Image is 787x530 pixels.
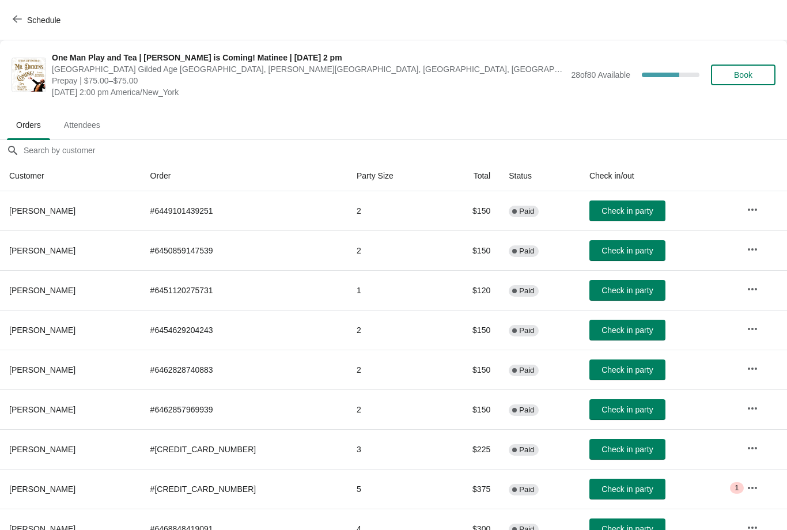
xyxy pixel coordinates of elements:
span: Paid [519,286,534,296]
td: # 6450859147539 [141,230,347,270]
button: Check in party [589,359,665,380]
td: $225 [439,429,500,469]
span: [PERSON_NAME] [9,325,75,335]
span: [PERSON_NAME] [9,365,75,374]
td: # 6451120275731 [141,270,347,310]
td: $150 [439,230,500,270]
span: Prepay | $75.00–$75.00 [52,75,565,86]
span: [PERSON_NAME] [9,484,75,494]
button: Check in party [589,320,665,340]
span: Check in party [601,325,653,335]
span: Paid [519,207,534,216]
td: # 6462828740883 [141,350,347,389]
span: Paid [519,366,534,375]
span: Orders [7,115,50,135]
button: Schedule [6,10,70,31]
span: [PERSON_NAME] [9,405,75,414]
td: 2 [347,350,439,389]
td: # 6454629204243 [141,310,347,350]
th: Check in/out [580,161,737,191]
span: Paid [519,445,534,455]
input: Search by customer [23,140,787,161]
td: $150 [439,310,500,350]
td: 2 [347,230,439,270]
button: Check in party [589,200,665,221]
th: Order [141,161,347,191]
td: # [CREDIT_CARD_NUMBER] [141,429,347,469]
button: Check in party [589,399,665,420]
span: One Man Play and Tea | [PERSON_NAME] is Coming! Matinee | [DATE] 2 pm [52,52,565,63]
td: $150 [439,389,500,429]
span: [PERSON_NAME] [9,206,75,215]
td: $120 [439,270,500,310]
td: 2 [347,310,439,350]
td: $150 [439,191,500,230]
td: # [CREDIT_CARD_NUMBER] [141,469,347,509]
td: # 6462857969939 [141,389,347,429]
td: 5 [347,469,439,509]
span: [PERSON_NAME] [9,286,75,295]
span: 28 of 80 Available [571,70,630,79]
button: Check in party [589,240,665,261]
th: Status [500,161,580,191]
span: Attendees [55,115,109,135]
button: Book [711,65,775,85]
span: Paid [519,326,534,335]
span: [PERSON_NAME] [9,246,75,255]
td: # 6449101439251 [141,191,347,230]
button: Check in party [589,280,665,301]
span: Check in party [601,484,653,494]
button: Check in party [589,479,665,499]
span: Paid [519,406,534,415]
img: One Man Play and Tea | Mr. Dickens is Coming! Matinee | September 21 at 2 pm [12,58,46,92]
td: 3 [347,429,439,469]
span: Check in party [601,246,653,255]
td: 2 [347,191,439,230]
td: 1 [347,270,439,310]
span: Check in party [601,405,653,414]
span: Schedule [27,16,60,25]
span: Check in party [601,286,653,295]
span: Check in party [601,206,653,215]
th: Total [439,161,500,191]
span: Book [734,70,752,79]
span: Paid [519,485,534,494]
button: Check in party [589,439,665,460]
span: 1 [735,483,739,493]
span: Check in party [601,365,653,374]
span: Paid [519,247,534,256]
td: $375 [439,469,500,509]
td: $150 [439,350,500,389]
span: [PERSON_NAME] [9,445,75,454]
span: [GEOGRAPHIC_DATA] Gilded Age [GEOGRAPHIC_DATA], [PERSON_NAME][GEOGRAPHIC_DATA], [GEOGRAPHIC_DATA]... [52,63,565,75]
span: Check in party [601,445,653,454]
td: 2 [347,389,439,429]
span: [DATE] 2:00 pm America/New_York [52,86,565,98]
th: Party Size [347,161,439,191]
